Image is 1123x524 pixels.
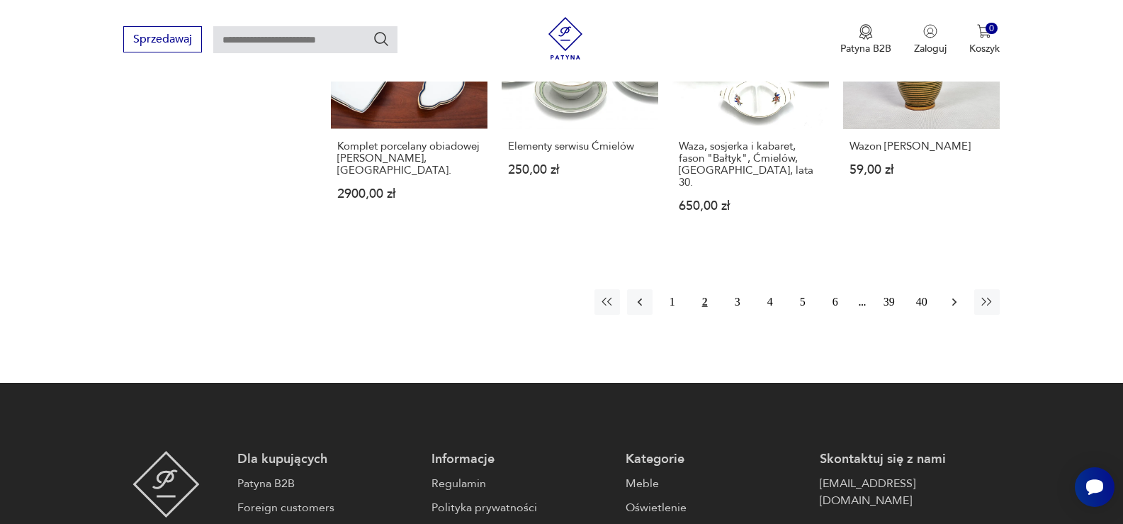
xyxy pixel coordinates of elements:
[790,289,816,315] button: 5
[840,24,891,55] button: Patyna B2B
[237,475,417,492] a: Patyna B2B
[850,140,993,152] h3: Wazon [PERSON_NAME]
[969,24,1000,55] button: 0Koszyk
[626,475,806,492] a: Meble
[373,30,390,48] button: Szukaj
[679,200,823,212] p: 650,00 zł
[977,24,991,38] img: Ikona koszyka
[660,289,685,315] button: 1
[337,188,481,200] p: 2900,00 zł
[909,289,935,315] button: 40
[431,499,611,516] a: Polityka prywatności
[840,24,891,55] a: Ikona medaluPatyna B2B
[823,289,848,315] button: 6
[725,289,750,315] button: 3
[820,475,1000,509] a: [EMAIL_ADDRESS][DOMAIN_NAME]
[914,24,947,55] button: Zaloguj
[757,289,783,315] button: 4
[237,499,417,516] a: Foreign customers
[544,17,587,60] img: Patyna - sklep z meblami i dekoracjami vintage
[508,140,652,152] h3: Elementy serwisu Ćmielów
[123,26,202,52] button: Sprzedawaj
[626,451,806,468] p: Kategorie
[123,35,202,45] a: Sprzedawaj
[626,499,806,516] a: Oświetlenie
[337,140,481,177] h3: Komplet porcelany obiadowej [PERSON_NAME], [GEOGRAPHIC_DATA].
[850,164,993,176] p: 59,00 zł
[914,42,947,55] p: Zaloguj
[431,475,611,492] a: Regulamin
[237,451,417,468] p: Dla kupujących
[679,140,823,189] h3: Waza, sosjerka i kabaret, fason "Bałtyk", Ćmielów, [GEOGRAPHIC_DATA], lata 30.
[923,24,937,38] img: Ikonka użytkownika
[431,451,611,468] p: Informacje
[820,451,1000,468] p: Skontaktuj się z nami
[969,42,1000,55] p: Koszyk
[132,451,200,518] img: Patyna - sklep z meblami i dekoracjami vintage
[840,42,891,55] p: Patyna B2B
[508,164,652,176] p: 250,00 zł
[692,289,718,315] button: 2
[986,23,998,35] div: 0
[859,24,873,40] img: Ikona medalu
[876,289,902,315] button: 39
[1075,467,1114,507] iframe: Smartsupp widget button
